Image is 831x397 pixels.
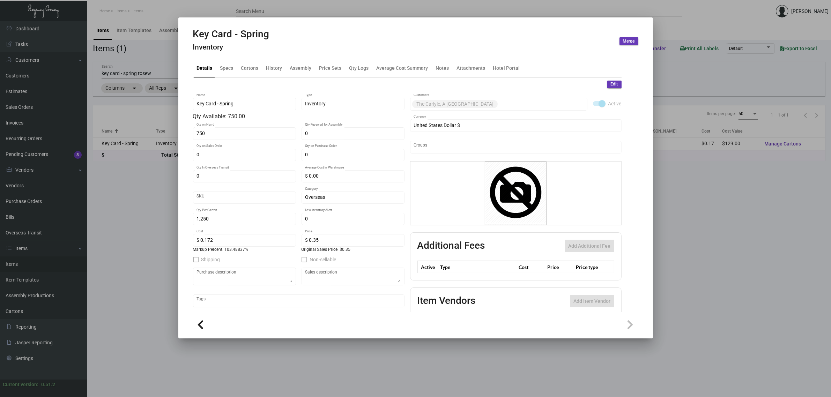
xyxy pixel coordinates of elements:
[607,81,622,88] button: Edit
[565,240,614,252] button: Add Additional Fee
[439,261,517,273] th: Type
[569,243,611,249] span: Add Additional Fee
[197,64,213,72] div: Details
[574,298,611,304] span: Add item Vendor
[623,38,635,44] span: Merge
[417,295,476,307] h2: Item Vendors
[546,261,574,273] th: Price
[193,112,405,121] div: Qty Available: 750.00
[3,381,38,388] div: Current version:
[220,64,233,72] div: Specs
[417,261,439,273] th: Active
[41,381,55,388] div: 0.51.2
[266,64,282,72] div: History
[412,100,498,108] mat-chip: The Carlyle, A [GEOGRAPHIC_DATA]
[457,64,485,72] div: Attachments
[608,99,622,108] span: Active
[619,37,638,45] button: Merge
[570,295,614,307] button: Add item Vendor
[193,43,269,52] h4: Inventory
[611,81,618,87] span: Edit
[319,64,342,72] div: Price Sets
[574,261,606,273] th: Price type
[417,240,485,252] h2: Additional Fees
[499,101,584,107] input: Add new..
[493,64,520,72] div: Hotel Portal
[241,64,259,72] div: Cartons
[193,28,269,40] h2: Key Card - Spring
[517,261,546,273] th: Cost
[414,144,618,150] input: Add new..
[349,64,369,72] div: Qty Logs
[436,64,449,72] div: Notes
[377,64,428,72] div: Average Cost Summary
[290,64,312,72] div: Assembly
[310,255,336,264] span: Non-sellable
[201,255,220,264] span: Shipping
